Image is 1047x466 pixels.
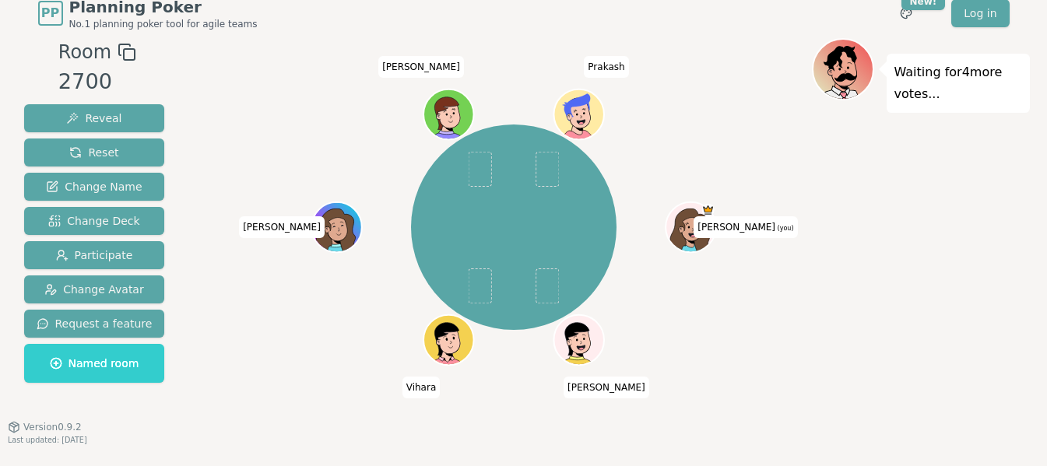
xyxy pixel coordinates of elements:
[24,310,165,338] button: Request a feature
[58,38,111,66] span: Room
[23,421,82,433] span: Version 0.9.2
[46,179,142,194] span: Change Name
[701,204,714,216] span: Staci is the host
[58,66,136,98] div: 2700
[66,110,121,126] span: Reveal
[894,61,1022,105] p: Waiting for 4 more votes...
[69,18,258,30] span: No.1 planning poker tool for agile teams
[775,225,794,232] span: (you)
[239,216,325,238] span: Click to change your name
[24,138,165,166] button: Reset
[24,173,165,201] button: Change Name
[37,316,153,331] span: Request a feature
[694,216,797,238] span: Click to change your name
[8,421,82,433] button: Version0.9.2
[44,282,144,297] span: Change Avatar
[24,207,165,235] button: Change Deck
[584,56,628,78] span: Click to change your name
[24,104,165,132] button: Reveal
[56,247,133,263] span: Participate
[378,56,464,78] span: Click to change your name
[48,213,139,229] span: Change Deck
[24,344,165,383] button: Named room
[24,275,165,303] button: Change Avatar
[69,145,118,160] span: Reset
[8,436,87,444] span: Last updated: [DATE]
[50,356,139,371] span: Named room
[24,241,165,269] button: Participate
[667,204,714,251] button: Click to change your avatar
[41,4,59,23] span: PP
[564,377,649,398] span: Click to change your name
[402,377,441,398] span: Click to change your name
